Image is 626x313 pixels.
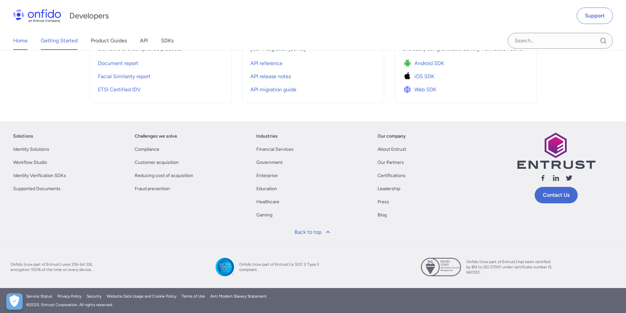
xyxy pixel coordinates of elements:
[135,145,159,153] a: Compliance
[421,258,461,276] img: ISO 27001 certified
[26,302,600,308] div: © 2025 . Entrust Corporation. All rights reserved.
[256,198,279,206] a: Healthcare
[161,32,174,50] a: SDKs
[250,82,376,95] a: API migration guide
[565,174,573,184] a: Follow us X (Twitter)
[256,211,272,219] a: Gaming
[414,86,436,94] span: Web SDK
[135,185,170,193] a: Fraud prevention
[403,82,528,95] a: Icon Web SDKWeb SDK
[378,198,389,206] a: Press
[403,69,528,82] a: Icon iOS SDKiOS SDK
[13,159,47,167] a: Workflow Studio
[13,172,66,180] a: Identity Verification SDKs
[98,86,141,94] span: ETSI Certified IDV
[216,258,234,276] img: SOC 2 Type II compliant
[552,174,560,182] svg: Follow us linkedin
[256,159,283,167] a: Government
[403,56,528,69] a: Icon Android SDKAndroid SDK
[552,174,560,184] a: Follow us linkedin
[250,86,296,94] span: API migration guide
[41,32,78,50] a: Getting Started
[414,59,444,67] span: Android SDK
[135,159,179,167] a: Customer acquisition
[91,32,127,50] a: Product Guides
[98,73,151,80] span: Facial Similarity report
[135,172,193,180] a: Reducing cost of acquisition
[13,132,33,140] a: Solutions
[250,69,376,82] a: API release notes
[250,73,291,80] span: API release notes
[378,159,404,167] a: Our Partners
[378,211,387,219] a: Blog
[577,8,613,24] a: Support
[6,293,23,310] button: Open Preferences
[26,293,52,299] a: Service Status
[290,224,336,240] a: Back to top
[13,145,49,153] a: Identity Solutions
[13,185,60,193] a: Supported Documents
[517,132,595,169] img: Entrust logo
[98,56,223,69] a: Document report
[403,72,414,81] img: Icon iOS SDK
[403,85,414,94] img: Icon Web SDK
[239,262,325,272] span: Onfido (now part of Entrust) is SOC 2 Type II compliant.
[6,293,23,310] div: Cookie Preferences
[13,9,61,22] img: Onfido Logo
[58,293,81,299] a: Privacy Policy
[256,145,293,153] a: Financial Services
[11,262,96,272] span: Onfido (now part of Entrust) uses 256-bit SSL encryption 100% of the time on every device.
[98,82,223,95] a: ETSI Certified IDV
[539,174,547,182] svg: Follow us facebook
[414,73,434,80] span: iOS SDK
[107,293,176,299] a: Website Data Usage and Cookie Policy
[539,174,547,184] a: Follow us facebook
[87,293,102,299] a: Security
[210,293,267,299] a: Anti Modern Slavery Statement
[250,59,283,67] span: API reference
[256,132,278,140] a: Industries
[98,59,138,67] span: Document report
[403,59,414,68] img: Icon Android SDK
[535,187,578,203] a: Contact Us
[250,56,376,69] a: API reference
[140,32,148,50] a: API
[256,172,278,180] a: Enterprise
[256,185,277,193] a: Education
[182,293,205,299] a: Terms of Use
[378,132,406,140] a: Our company
[98,69,223,82] a: Facial Similarity report
[378,145,406,153] a: About Entrust
[13,32,28,50] a: Home
[135,132,177,140] a: Challenges we solve
[565,174,573,182] svg: Follow us X (Twitter)
[378,172,406,180] a: Certifications
[69,11,109,21] h1: Developers
[508,33,613,49] input: Onfido search input field
[466,259,552,275] span: Onfido (now part of Entrust) has been certified by BSI to ISO 27001 under certificate number IS 6...
[378,185,400,193] a: Leadership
